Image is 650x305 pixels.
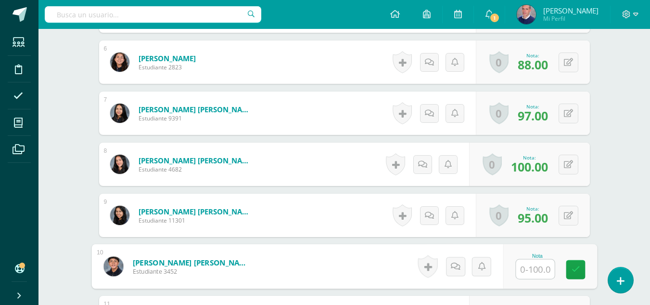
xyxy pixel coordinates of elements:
img: d388aa08094ffd33bcf59d541338189a.png [103,256,123,276]
a: 0 [489,204,509,226]
input: 0-100.0 [516,260,554,279]
div: Nota [515,253,559,259]
span: Estudiante 9391 [139,114,254,122]
span: 88.00 [518,56,548,73]
a: [PERSON_NAME] [PERSON_NAME] [139,207,254,216]
a: 0 [489,51,509,73]
img: 1515e9211533a8aef101277efa176555.png [517,5,536,24]
span: 95.00 [518,210,548,226]
a: [PERSON_NAME] [PERSON_NAME] [139,156,254,165]
span: Mi Perfil [543,14,599,23]
span: 97.00 [518,107,548,124]
img: 183a221102ea69aa048d936303a74279.png [110,206,129,225]
div: Nota: [518,205,548,212]
a: [PERSON_NAME] [PERSON_NAME] [132,257,251,267]
div: Nota: [518,52,548,59]
span: 1 [489,13,500,23]
a: [PERSON_NAME] [PERSON_NAME] [139,105,254,114]
span: Estudiante 11301 [139,216,254,225]
div: Nota: [511,154,548,161]
a: [PERSON_NAME] [139,53,196,63]
img: 6457fdf5885c0f97894b4602f4cf97bf.png [110,53,129,72]
img: 57a372fab86239f2430c13d699247429.png [110,155,129,174]
input: Busca un usuario... [45,6,261,23]
span: Estudiante 4682 [139,165,254,173]
span: Estudiante 2823 [139,63,196,71]
img: 99d6209ceb1ca9a91457010f4420fdc4.png [110,104,129,123]
span: [PERSON_NAME] [543,6,599,15]
span: 100.00 [511,159,548,175]
a: 0 [489,102,509,124]
a: 0 [483,153,502,175]
span: Estudiante 3452 [132,267,251,276]
div: Nota: [518,103,548,110]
